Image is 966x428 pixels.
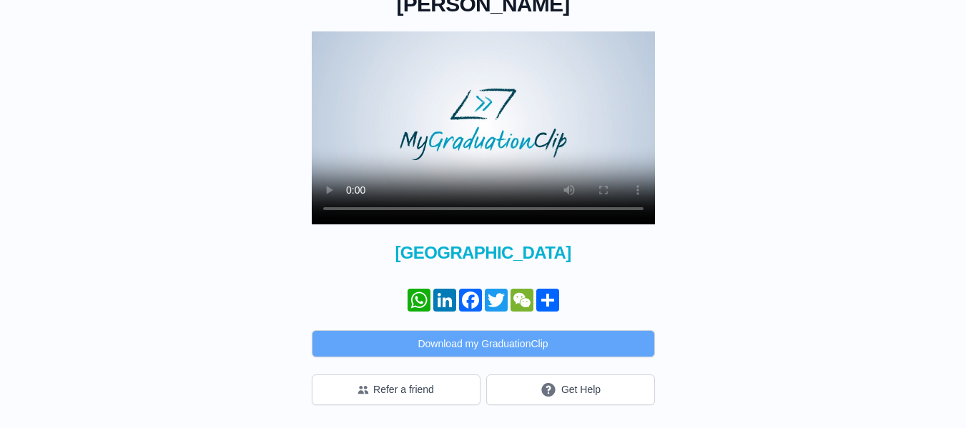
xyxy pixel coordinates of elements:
[486,374,655,405] button: Get Help
[312,374,480,405] button: Refer a friend
[483,289,509,312] a: Twitter
[509,289,535,312] a: WeChat
[432,289,458,312] a: LinkedIn
[458,289,483,312] a: Facebook
[535,289,561,312] a: Share
[312,330,655,357] button: Download my GraduationClip
[312,242,655,264] span: [GEOGRAPHIC_DATA]
[406,289,432,312] a: WhatsApp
